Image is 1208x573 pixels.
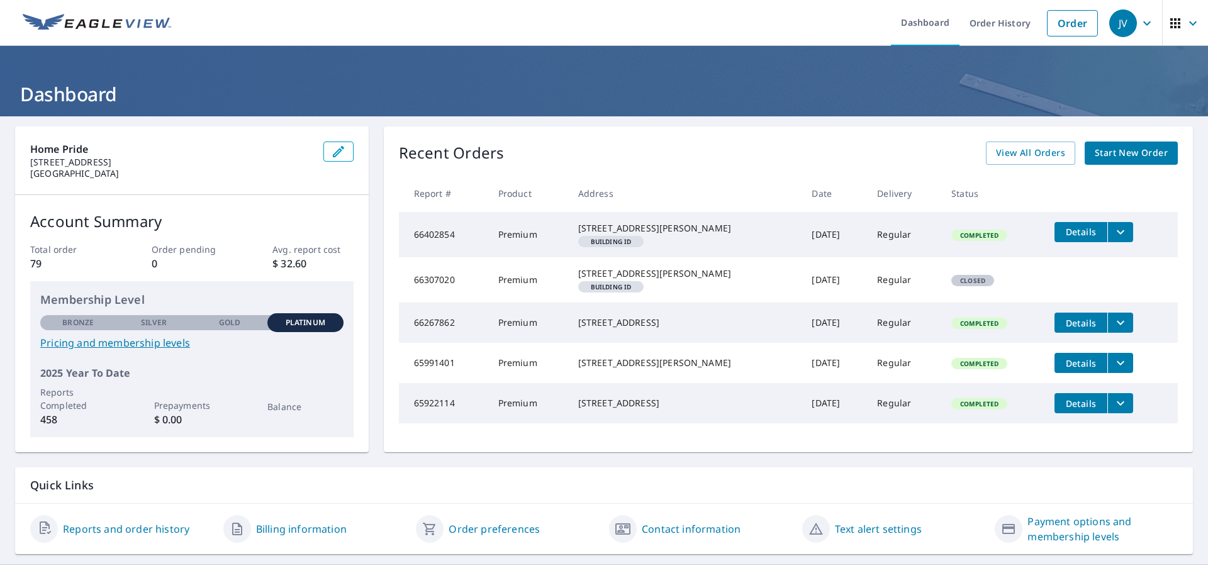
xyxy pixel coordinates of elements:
[30,210,354,233] p: Account Summary
[488,343,568,383] td: Premium
[399,343,488,383] td: 65991401
[802,175,867,212] th: Date
[272,243,353,256] p: Avg. report cost
[1062,226,1100,238] span: Details
[867,175,941,212] th: Delivery
[802,303,867,343] td: [DATE]
[867,257,941,303] td: Regular
[1107,393,1133,413] button: filesDropdownBtn-65922114
[40,335,344,350] a: Pricing and membership levels
[62,317,94,328] p: Bronze
[1054,222,1107,242] button: detailsBtn-66402854
[15,81,1193,107] h1: Dashboard
[1109,9,1137,37] div: JV
[40,291,344,308] p: Membership Level
[30,256,111,271] p: 79
[30,168,313,179] p: [GEOGRAPHIC_DATA]
[802,343,867,383] td: [DATE]
[488,212,568,257] td: Premium
[578,222,792,235] div: [STREET_ADDRESS][PERSON_NAME]
[802,257,867,303] td: [DATE]
[1107,353,1133,373] button: filesDropdownBtn-65991401
[23,14,171,33] img: EV Logo
[578,316,792,329] div: [STREET_ADDRESS]
[286,317,325,328] p: Platinum
[1095,145,1168,161] span: Start New Order
[40,386,116,412] p: Reports Completed
[267,400,343,413] p: Balance
[272,256,353,271] p: $ 32.60
[399,212,488,257] td: 66402854
[953,319,1006,328] span: Completed
[488,383,568,423] td: Premium
[1107,222,1133,242] button: filesDropdownBtn-66402854
[40,365,344,381] p: 2025 Year To Date
[1085,142,1178,165] a: Start New Order
[40,412,116,427] p: 458
[953,231,1006,240] span: Completed
[1054,313,1107,333] button: detailsBtn-66267862
[1027,514,1178,544] a: Payment options and membership levels
[578,267,792,280] div: [STREET_ADDRESS][PERSON_NAME]
[867,383,941,423] td: Regular
[488,257,568,303] td: Premium
[30,157,313,168] p: [STREET_ADDRESS]
[1047,10,1098,36] a: Order
[399,303,488,343] td: 66267862
[219,317,240,328] p: Gold
[256,521,347,537] a: Billing information
[154,412,230,427] p: $ 0.00
[953,276,993,285] span: Closed
[802,212,867,257] td: [DATE]
[488,175,568,212] th: Product
[141,317,167,328] p: Silver
[399,142,505,165] p: Recent Orders
[867,303,941,343] td: Regular
[835,521,922,537] a: Text alert settings
[1062,357,1100,369] span: Details
[30,243,111,256] p: Total order
[154,399,230,412] p: Prepayments
[591,284,632,290] em: Building ID
[488,303,568,343] td: Premium
[986,142,1075,165] a: View All Orders
[996,145,1065,161] span: View All Orders
[399,257,488,303] td: 66307020
[941,175,1044,212] th: Status
[642,521,741,537] a: Contact information
[578,397,792,409] div: [STREET_ADDRESS]
[578,357,792,369] div: [STREET_ADDRESS][PERSON_NAME]
[152,256,232,271] p: 0
[1062,317,1100,329] span: Details
[1107,313,1133,333] button: filesDropdownBtn-66267862
[1054,393,1107,413] button: detailsBtn-65922114
[63,521,189,537] a: Reports and order history
[867,343,941,383] td: Regular
[30,477,1178,493] p: Quick Links
[591,238,632,245] em: Building ID
[1054,353,1107,373] button: detailsBtn-65991401
[399,175,488,212] th: Report #
[152,243,232,256] p: Order pending
[399,383,488,423] td: 65922114
[30,142,313,157] p: Home Pride
[802,383,867,423] td: [DATE]
[449,521,540,537] a: Order preferences
[568,175,802,212] th: Address
[1062,398,1100,409] span: Details
[953,399,1006,408] span: Completed
[953,359,1006,368] span: Completed
[867,212,941,257] td: Regular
